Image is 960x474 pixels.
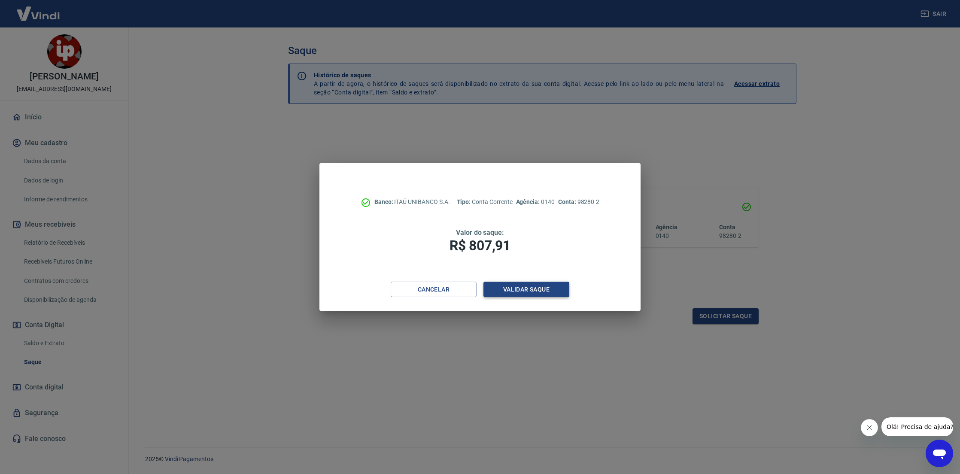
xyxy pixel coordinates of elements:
[457,197,513,207] p: Conta Corrente
[374,197,450,207] p: ITAÚ UNIBANCO S.A.
[456,228,504,237] span: Valor do saque:
[558,197,599,207] p: 98280-2
[483,282,569,298] button: Validar saque
[861,419,878,436] iframe: Fechar mensagem
[516,197,555,207] p: 0140
[558,198,577,205] span: Conta:
[926,440,953,467] iframe: Botão para abrir a janela de mensagens
[5,6,72,13] span: Olá! Precisa de ajuda?
[374,198,395,205] span: Banco:
[516,198,541,205] span: Agência:
[881,417,953,436] iframe: Mensagem da empresa
[450,237,510,254] span: R$ 807,91
[457,198,472,205] span: Tipo:
[391,282,477,298] button: Cancelar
